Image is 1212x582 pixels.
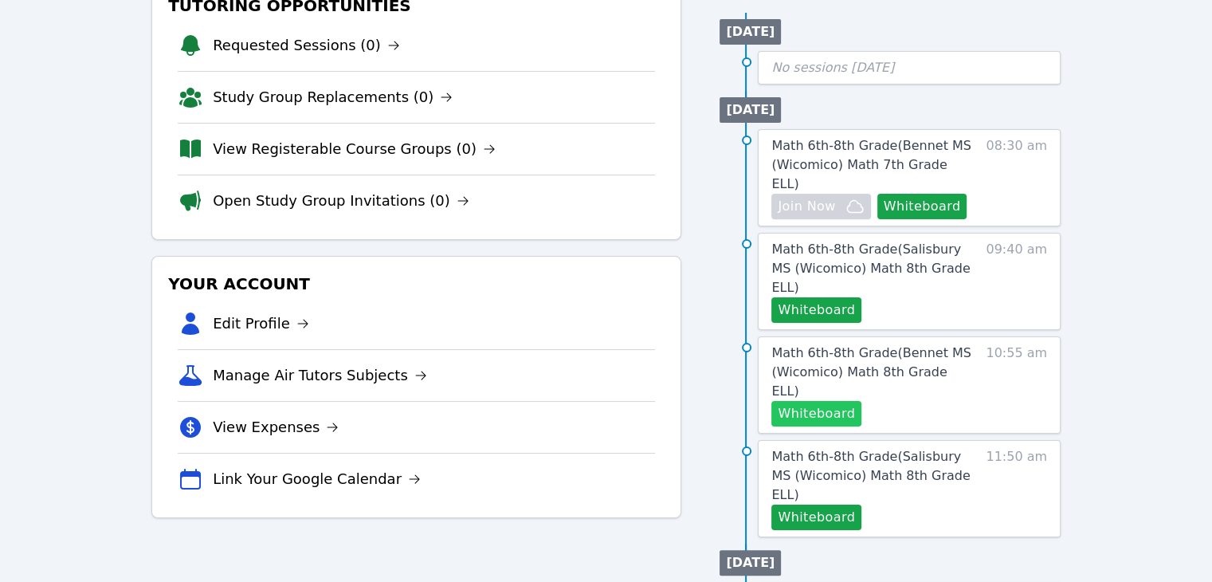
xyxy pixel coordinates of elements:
button: Whiteboard [771,297,861,323]
button: Whiteboard [771,401,861,427]
span: Math 6th-8th Grade ( Salisbury MS (Wicomico) Math 8th Grade ELL ) [771,242,970,295]
span: Join Now [778,197,835,216]
a: Link Your Google Calendar [213,468,421,490]
a: Open Study Group Invitations (0) [213,190,469,212]
a: Manage Air Tutors Subjects [213,364,427,387]
a: View Expenses [213,416,339,438]
span: No sessions [DATE] [771,60,894,75]
button: Whiteboard [877,194,967,219]
a: Requested Sessions (0) [213,34,400,57]
span: Math 6th-8th Grade ( Bennet MS (Wicomico) Math 7th Grade ELL ) [771,138,971,191]
li: [DATE] [720,19,781,45]
li: [DATE] [720,97,781,123]
a: View Registerable Course Groups (0) [213,138,496,160]
span: 10:55 am [986,344,1047,427]
h3: Your Account [165,269,668,298]
a: Math 6th-8th Grade(Bennet MS (Wicomico) Math 8th Grade ELL) [771,344,978,401]
span: Math 6th-8th Grade ( Bennet MS (Wicomico) Math 8th Grade ELL ) [771,345,971,399]
a: Edit Profile [213,313,309,335]
button: Join Now [771,194,870,219]
a: Math 6th-8th Grade(Bennet MS (Wicomico) Math 7th Grade ELL) [771,136,978,194]
span: Math 6th-8th Grade ( Salisbury MS (Wicomico) Math 8th Grade ELL ) [771,449,970,502]
span: 11:50 am [986,447,1047,530]
span: 08:30 am [986,136,1047,219]
li: [DATE] [720,550,781,576]
span: 09:40 am [986,240,1047,323]
a: Math 6th-8th Grade(Salisbury MS (Wicomico) Math 8th Grade ELL) [771,447,978,505]
a: Math 6th-8th Grade(Salisbury MS (Wicomico) Math 8th Grade ELL) [771,240,978,297]
a: Study Group Replacements (0) [213,86,453,108]
button: Whiteboard [771,505,861,530]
